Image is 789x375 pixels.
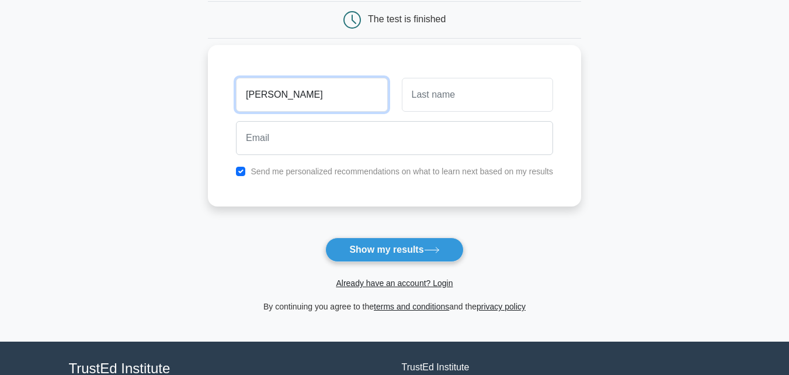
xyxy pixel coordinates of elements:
div: By continuing you agree to the and the [201,300,588,314]
a: terms and conditions [374,302,449,311]
label: Send me personalized recommendations on what to learn next based on my results [251,167,553,176]
button: Show my results [325,238,463,262]
input: Last name [402,78,553,112]
a: privacy policy [477,302,526,311]
div: The test is finished [368,14,446,24]
input: Email [236,121,553,155]
a: Already have an account? Login [336,278,453,288]
input: First name [236,78,387,112]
